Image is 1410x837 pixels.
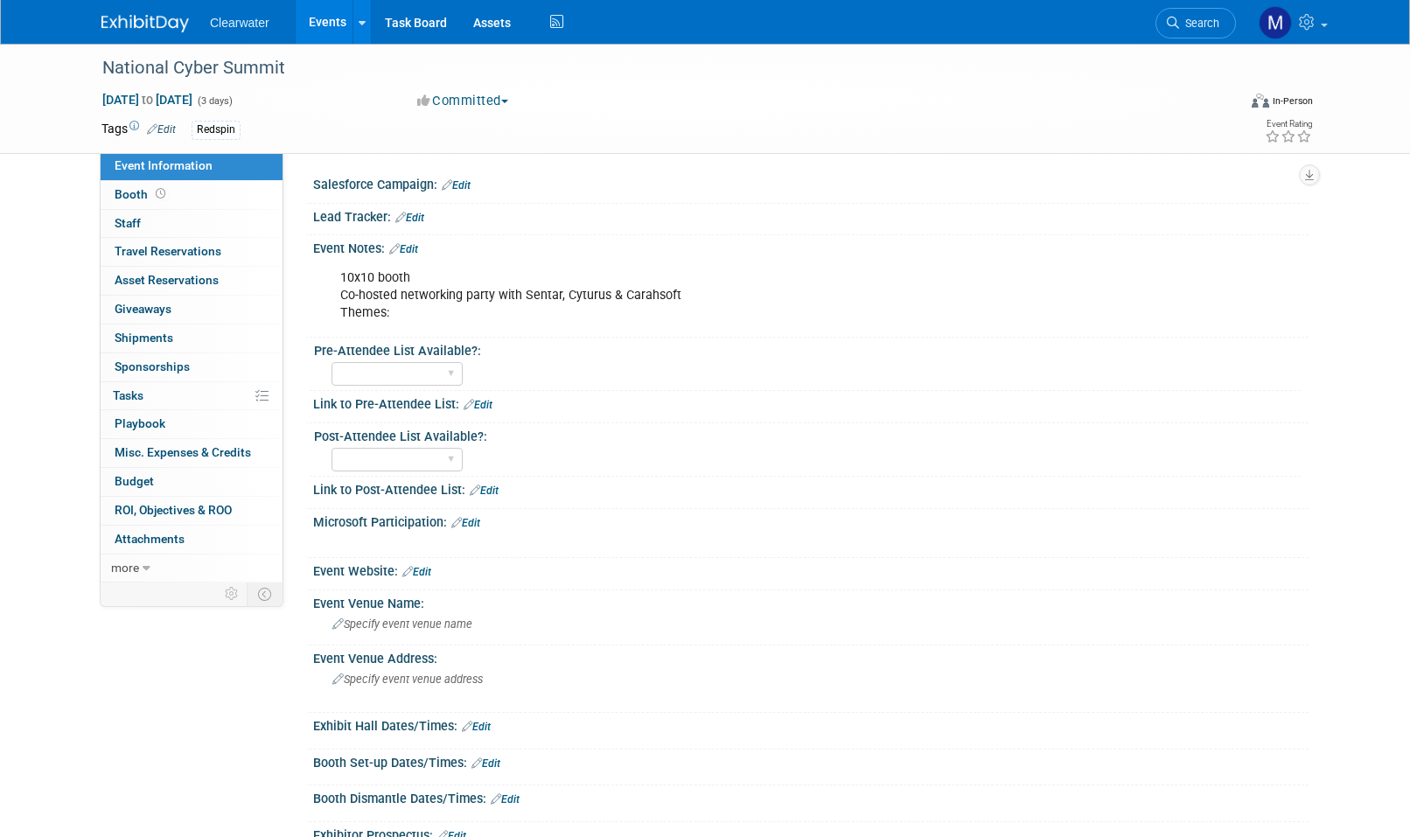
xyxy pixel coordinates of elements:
[115,532,185,546] span: Attachments
[217,582,248,605] td: Personalize Event Tab Strip
[313,171,1309,194] div: Salesforce Campaign:
[101,15,189,32] img: ExhibitDay
[101,181,283,209] a: Booth
[471,757,500,770] a: Edit
[101,238,283,266] a: Travel Reservations
[313,235,1309,258] div: Event Notes:
[101,267,283,295] a: Asset Reservations
[332,673,483,686] span: Specify event venue address
[196,95,233,107] span: (3 days)
[115,302,171,316] span: Giveaways
[115,158,213,172] span: Event Information
[101,324,283,352] a: Shipments
[1252,94,1269,108] img: Format-Inperson.png
[96,52,1210,84] div: National Cyber Summit
[101,296,283,324] a: Giveaways
[411,92,515,110] button: Committed
[115,216,141,230] span: Staff
[101,468,283,496] a: Budget
[313,750,1309,772] div: Booth Set-up Dates/Times:
[101,410,283,438] a: Playbook
[442,179,471,192] a: Edit
[313,645,1309,667] div: Event Venue Address:
[402,566,431,578] a: Edit
[470,485,499,497] a: Edit
[1179,17,1219,30] span: Search
[139,93,156,107] span: to
[115,187,169,201] span: Booth
[115,273,219,287] span: Asset Reservations
[1272,94,1313,108] div: In-Person
[1265,120,1312,129] div: Event Rating
[313,713,1309,736] div: Exhibit Hall Dates/Times:
[462,721,491,733] a: Edit
[314,338,1301,359] div: Pre-Attendee List Available?:
[313,590,1309,612] div: Event Venue Name:
[313,785,1309,808] div: Booth Dismantle Dates/Times:
[115,416,165,430] span: Playbook
[464,399,492,411] a: Edit
[101,526,283,554] a: Attachments
[101,439,283,467] a: Misc. Expenses & Credits
[192,121,241,139] div: Redspin
[1133,91,1313,117] div: Event Format
[101,210,283,238] a: Staff
[332,617,472,631] span: Specify event venue name
[313,509,1309,532] div: Microsoft Participation:
[210,16,269,30] span: Clearwater
[115,503,232,517] span: ROI, Objectives & ROO
[328,261,1116,331] div: 10x10 booth Co-hosted networking party with Sentar, Cyturus & Carahsoft Themes:
[389,243,418,255] a: Edit
[113,388,143,402] span: Tasks
[1259,6,1292,39] img: Monica Pastor
[1155,8,1236,38] a: Search
[115,474,154,488] span: Budget
[115,244,221,258] span: Travel Reservations
[101,497,283,525] a: ROI, Objectives & ROO
[115,359,190,373] span: Sponsorships
[111,561,139,575] span: more
[248,582,283,605] td: Toggle Event Tabs
[115,445,251,459] span: Misc. Expenses & Credits
[147,123,176,136] a: Edit
[101,353,283,381] a: Sponsorships
[491,793,520,806] a: Edit
[313,477,1309,499] div: Link to Post-Attendee List:
[101,92,193,108] span: [DATE] [DATE]
[152,187,169,200] span: Booth not reserved yet
[451,517,480,529] a: Edit
[101,555,283,582] a: more
[101,382,283,410] a: Tasks
[101,152,283,180] a: Event Information
[395,212,424,224] a: Edit
[314,423,1301,445] div: Post-Attendee List Available?:
[313,391,1309,414] div: Link to Pre-Attendee List:
[313,558,1309,581] div: Event Website:
[101,120,176,140] td: Tags
[115,331,173,345] span: Shipments
[313,204,1309,227] div: Lead Tracker:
